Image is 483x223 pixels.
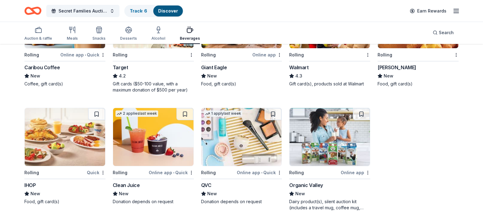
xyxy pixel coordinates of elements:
[201,64,227,71] div: Giant Eagle
[113,182,140,189] div: Clean Juice
[119,190,129,197] span: New
[24,24,52,44] button: Auction & raffle
[378,51,392,59] div: Rolling
[113,108,194,205] a: Image for Clean Juice2 applieslast weekRollingOnline app•QuickClean JuiceNewDonation depends on r...
[201,182,211,189] div: QVC
[384,72,393,80] span: New
[25,108,105,166] img: Image for IHOP
[120,24,137,44] button: Desserts
[207,72,217,80] span: New
[120,36,137,41] div: Desserts
[113,199,194,205] div: Donation depends on request
[289,108,370,166] img: Image for Organic Valley
[173,170,174,175] span: •
[30,190,40,197] span: New
[87,169,105,176] div: Quick
[151,24,165,44] button: Alcohol
[289,199,370,211] div: Dairy product(s), silent auction kit (includes a travel mug, coffee mug, freezer bag, umbrella, m...
[24,36,52,41] div: Auction & raffle
[201,169,216,176] div: Rolling
[24,81,105,87] div: Coffee, gift card(s)
[289,169,304,176] div: Rolling
[158,8,178,13] a: Discover
[201,51,216,59] div: Rolling
[180,24,200,44] button: Beverages
[24,4,41,18] a: Home
[92,24,105,44] button: Snacks
[92,36,105,41] div: Snacks
[151,36,165,41] div: Alcohol
[295,190,305,197] span: New
[180,36,200,41] div: Beverages
[119,72,126,80] span: 4.2
[261,170,262,175] span: •
[46,5,119,17] button: Secret Families Auction
[24,64,60,71] div: Caribou Coffee
[24,199,105,205] div: Food, gift card(s)
[201,108,282,166] img: Image for QVC
[149,169,194,176] div: Online app Quick
[289,64,308,71] div: Walmart
[113,81,194,93] div: Gift cards ($50-100 value, with a maximum donation of $500 per year)
[124,5,183,17] button: Track· 6Discover
[295,72,302,80] span: 4.3
[30,72,40,80] span: New
[201,81,282,87] div: Food, gift card(s)
[201,199,282,205] div: Donation depends on request
[406,5,450,16] a: Earn Rewards
[60,51,105,59] div: Online app Quick
[67,36,78,41] div: Meals
[289,108,370,211] a: Image for Organic ValleyRollingOnline appOrganic ValleyNewDairy product(s), silent auction kit (i...
[115,110,158,117] div: 2 applies last week
[67,24,78,44] button: Meals
[289,51,304,59] div: Rolling
[113,64,128,71] div: Target
[24,51,39,59] div: Rolling
[24,108,105,205] a: Image for IHOPRollingQuickIHOPNewFood, gift card(s)
[378,81,459,87] div: Food, gift card(s)
[24,182,36,189] div: IHOP
[207,190,217,197] span: New
[378,64,416,71] div: [PERSON_NAME]
[113,51,127,59] div: Rolling
[204,110,242,117] div: 1 apply last week
[428,27,459,39] button: Search
[289,81,370,87] div: Gift card(s), products sold at Walmart
[59,7,107,15] span: Secret Families Auction
[252,51,282,59] div: Online app
[237,169,282,176] div: Online app Quick
[341,169,370,176] div: Online app
[289,182,323,189] div: Organic Valley
[113,108,194,166] img: Image for Clean Juice
[113,169,127,176] div: Rolling
[85,52,86,57] span: •
[130,8,147,13] a: Track· 6
[439,29,454,36] span: Search
[24,169,39,176] div: Rolling
[201,108,282,205] a: Image for QVC1 applylast weekRollingOnline app•QuickQVCNewDonation depends on request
